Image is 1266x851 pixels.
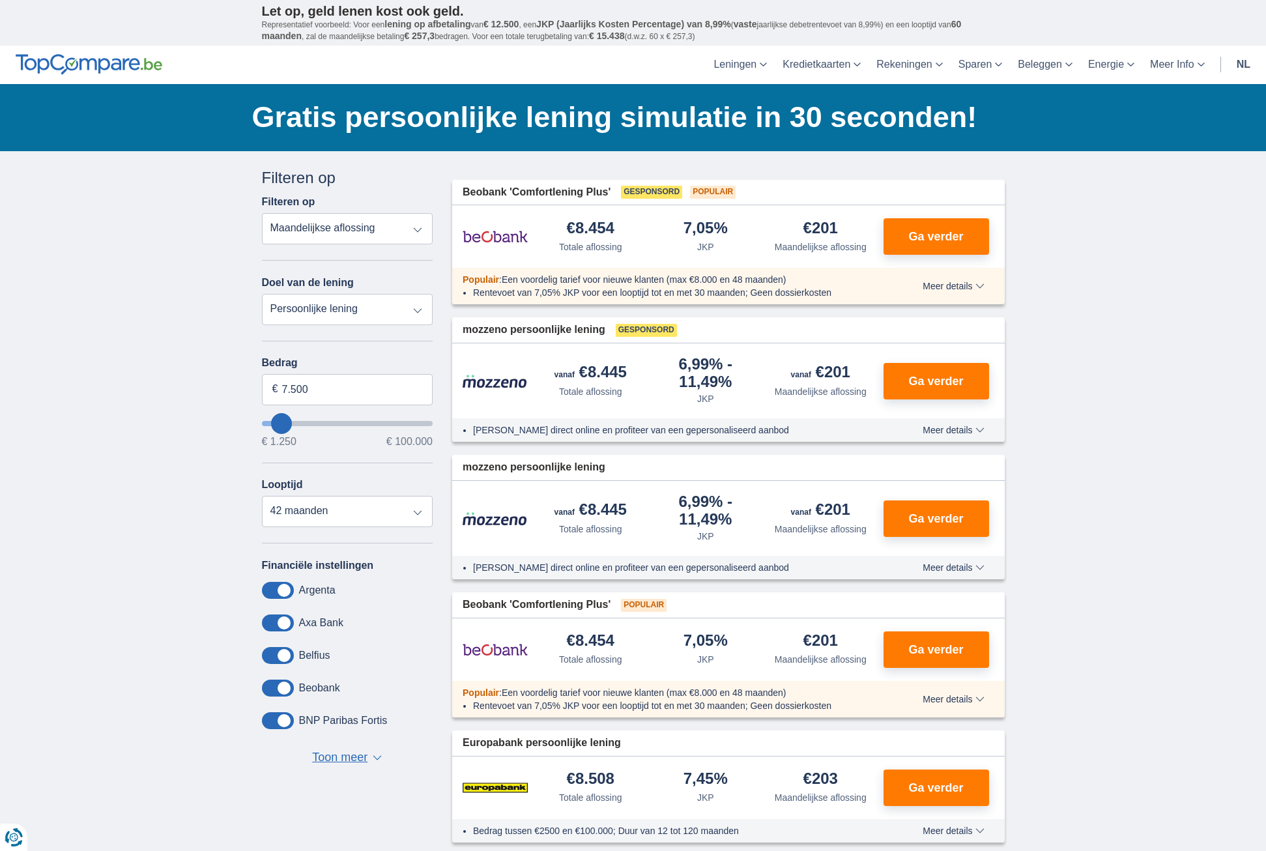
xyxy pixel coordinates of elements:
span: Meer details [923,281,984,291]
li: Bedrag tussen €2500 en €100.000; Duur van 12 tot 120 maanden [473,824,875,837]
span: Beobank 'Comfortlening Plus' [463,185,611,200]
div: €8.508 [567,771,614,788]
span: Ga verder [908,644,963,656]
img: TopCompare [16,54,162,75]
label: Looptijd [262,479,303,491]
span: Populair [463,274,499,285]
div: JKP [697,530,714,543]
label: Beobank [299,682,340,694]
div: Maandelijkse aflossing [775,791,867,804]
span: Populair [463,687,499,698]
div: JKP [697,791,714,804]
a: Kredietkaarten [775,46,869,84]
div: €201 [803,633,838,650]
label: BNP Paribas Fortis [299,715,388,727]
label: Bedrag [262,357,433,369]
span: € 15.438 [589,31,625,41]
label: Doel van de lening [262,277,354,289]
span: Beobank 'Comfortlening Plus' [463,598,611,613]
div: Totale aflossing [559,653,622,666]
p: Let op, geld lenen kost ook geld. [262,3,1005,19]
img: product.pl.alt Mozzeno [463,374,528,388]
span: Gesponsord [616,324,677,337]
div: €8.454 [567,633,614,650]
span: Meer details [923,425,984,435]
li: [PERSON_NAME] direct online en profiteer van een gepersonaliseerd aanbod [473,424,875,437]
div: JKP [697,653,714,666]
li: [PERSON_NAME] direct online en profiteer van een gepersonaliseerd aanbod [473,561,875,574]
li: Rentevoet van 7,05% JKP voor een looptijd tot en met 30 maanden; Geen dossierkosten [473,699,875,712]
div: 6,99% [654,494,758,527]
div: €201 [803,220,838,238]
span: Toon meer [312,749,367,766]
div: Filteren op [262,167,433,189]
label: Filteren op [262,196,315,208]
div: Totale aflossing [559,791,622,804]
div: 7,45% [683,771,728,788]
a: nl [1229,46,1258,84]
a: Energie [1080,46,1142,84]
span: Ga verder [908,513,963,525]
a: Sparen [951,46,1011,84]
p: Representatief voorbeeld: Voor een van , een ( jaarlijkse debetrentevoet van 8,99%) en een loopti... [262,19,1005,42]
span: Ga verder [908,782,963,794]
div: : [452,686,885,699]
button: Ga verder [884,631,989,668]
span: Europabank persoonlijke lening [463,736,621,751]
label: Axa Bank [299,617,343,629]
h1: Gratis persoonlijke lening simulatie in 30 seconden! [252,97,1005,137]
a: Leningen [706,46,775,84]
button: Ga verder [884,363,989,399]
div: 7,05% [683,220,728,238]
div: Totale aflossing [559,240,622,253]
a: Beleggen [1010,46,1080,84]
span: € 1.250 [262,437,296,447]
img: product.pl.alt Beobank [463,633,528,666]
label: Financiële instellingen [262,560,374,571]
span: Een voordelig tarief voor nieuwe klanten (max €8.000 en 48 maanden) [502,274,786,285]
button: Toon meer ▼ [308,749,386,767]
div: Totale aflossing [559,523,622,536]
button: Meer details [913,425,994,435]
div: 6,99% [654,356,758,390]
img: product.pl.alt Mozzeno [463,512,528,526]
label: Belfius [299,650,330,661]
div: 7,05% [683,633,728,650]
span: Ga verder [908,375,963,387]
span: JKP (Jaarlijks Kosten Percentage) van 8,99% [536,19,731,29]
span: € 257,3 [404,31,435,41]
input: wantToBorrow [262,421,433,426]
a: Meer Info [1142,46,1213,84]
button: Ga verder [884,500,989,537]
div: €203 [803,771,838,788]
span: Een voordelig tarief voor nieuwe klanten (max €8.000 en 48 maanden) [502,687,786,698]
img: product.pl.alt Beobank [463,220,528,253]
span: Gesponsord [621,186,682,199]
div: Maandelijkse aflossing [775,385,867,398]
button: Ga verder [884,218,989,255]
div: JKP [697,392,714,405]
span: € 100.000 [386,437,433,447]
button: Meer details [913,562,994,573]
span: vaste [734,19,757,29]
button: Ga verder [884,770,989,806]
div: JKP [697,240,714,253]
span: € 12.500 [483,19,519,29]
button: Meer details [913,281,994,291]
span: mozzeno persoonlijke lening [463,460,605,475]
span: Meer details [923,826,984,835]
div: Totale aflossing [559,385,622,398]
span: € [272,382,278,397]
span: Populair [690,186,736,199]
div: €201 [791,364,850,382]
div: €201 [791,502,850,520]
span: 60 maanden [262,19,962,41]
div: €8.445 [554,502,627,520]
button: Meer details [913,826,994,836]
div: Maandelijkse aflossing [775,240,867,253]
div: : [452,273,885,286]
img: product.pl.alt Europabank [463,772,528,804]
span: Ga verder [908,231,963,242]
span: Populair [621,599,667,612]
